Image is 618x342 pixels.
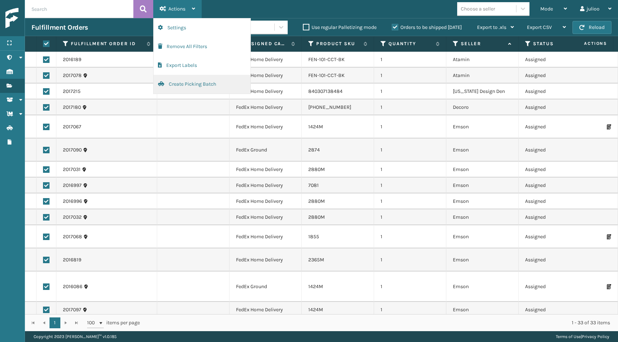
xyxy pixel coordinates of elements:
td: Assigned [519,193,591,209]
td: FedEx Home Delivery [229,302,302,318]
button: Export Labels [154,56,250,75]
td: 1 [374,225,446,248]
td: [US_STATE] Design Den [446,84,519,99]
td: FedEx Ground [229,138,302,162]
a: Terms of Use [556,334,581,339]
td: Emson [446,193,519,209]
td: 1 [374,248,446,272]
a: 2880M [308,214,325,220]
a: [PHONE_NUMBER] [308,104,351,110]
div: 1 - 33 of 33 items [150,319,610,326]
label: Use regular Palletizing mode [303,24,377,30]
td: Assigned [519,248,591,272]
td: Assigned [519,99,591,115]
a: 2880M [308,198,325,204]
a: 2017215 [63,88,81,95]
span: items per page [87,317,140,328]
td: 1 [374,178,446,193]
td: 1 [374,115,446,138]
td: Assigned [519,84,591,99]
td: FedEx Home Delivery [229,84,302,99]
button: Settings [154,18,250,37]
span: Actions [168,6,185,12]
a: 1424M [308,307,323,313]
i: Print Packing Slip [607,234,611,239]
span: Export to .xls [477,24,506,30]
a: 2365M [308,257,324,263]
td: 1 [374,193,446,209]
a: 2016819 [63,256,81,264]
td: Assigned [519,68,591,84]
a: 2016189 [63,56,81,63]
label: Orders to be shipped [DATE] [392,24,462,30]
td: FedEx Home Delivery [229,99,302,115]
label: Status [533,40,577,47]
td: 1 [374,209,446,225]
td: Decoro [446,99,519,115]
td: 1 [374,84,446,99]
td: FedEx Home Delivery [229,68,302,84]
a: 2017032 [63,214,82,221]
td: Atamin [446,68,519,84]
a: 2880M [308,166,325,172]
td: Emson [446,162,519,178]
td: Assigned [519,302,591,318]
div: Choose a seller [461,5,495,13]
td: 1 [374,99,446,115]
td: FedEx Home Delivery [229,115,302,138]
span: Mode [540,6,553,12]
td: Emson [446,302,519,318]
td: Assigned [519,162,591,178]
span: 100 [87,319,98,326]
a: 2017068 [63,233,82,240]
td: 1 [374,162,446,178]
td: Assigned [519,225,591,248]
td: 1 [374,138,446,162]
button: Create Picking Batch [154,75,250,94]
span: Actions [561,38,611,50]
a: 2016997 [63,182,82,189]
td: 1 [374,302,446,318]
td: FedEx Home Delivery [229,162,302,178]
i: Print Packing Slip [607,124,611,129]
td: Assigned [519,272,591,302]
a: 7081 [308,182,319,188]
td: Assigned [519,138,591,162]
div: | [556,331,609,342]
td: Emson [446,248,519,272]
a: 840307138484 [308,88,343,94]
label: Seller [461,40,505,47]
a: 1424M [308,283,323,290]
td: FedEx Home Delivery [229,248,302,272]
td: FedEx Home Delivery [229,209,302,225]
button: Remove All Filters [154,37,250,56]
td: 1 [374,68,446,84]
i: Print Packing Slip [607,284,611,289]
td: Emson [446,115,519,138]
label: Product SKU [316,40,360,47]
td: Emson [446,209,519,225]
a: 2017090 [63,146,82,154]
td: Emson [446,272,519,302]
td: FedEx Ground [229,272,302,302]
a: 2017067 [63,123,81,131]
td: FedEx Home Delivery [229,178,302,193]
td: Assigned [519,115,591,138]
a: 1424M [308,124,323,130]
a: 2017097 [63,306,81,313]
h3: Fulfillment Orders [31,23,88,32]
td: 1 [374,272,446,302]
a: 1855 [308,234,319,240]
td: Assigned [519,52,591,68]
label: Assigned Carrier Service [244,40,288,47]
a: 2874 [308,147,320,153]
a: 2016996 [63,198,82,205]
img: logo [5,8,70,29]
td: Emson [446,225,519,248]
a: FEN-101-CCT-BK [308,72,345,78]
td: FedEx Home Delivery [229,193,302,209]
td: Emson [446,138,519,162]
td: 1 [374,52,446,68]
td: FedEx Home Delivery [229,52,302,68]
span: Export CSV [527,24,552,30]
